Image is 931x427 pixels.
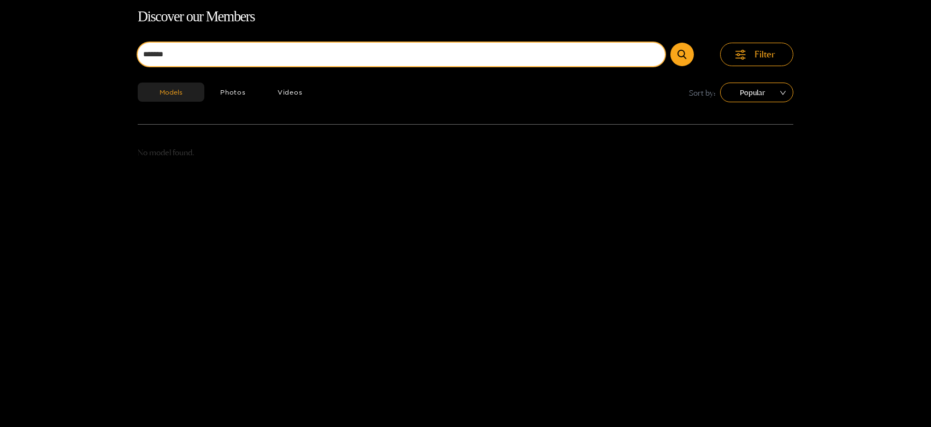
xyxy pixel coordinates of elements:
[262,83,319,102] button: Videos
[728,84,785,101] span: Popular
[138,5,793,28] h1: Discover our Members
[204,83,262,102] button: Photos
[689,86,716,99] span: Sort by:
[670,43,694,66] button: Submit Search
[138,83,204,102] button: Models
[720,43,793,66] button: Filter
[720,83,793,102] div: sort
[755,48,775,61] span: Filter
[138,147,793,159] p: No model found.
